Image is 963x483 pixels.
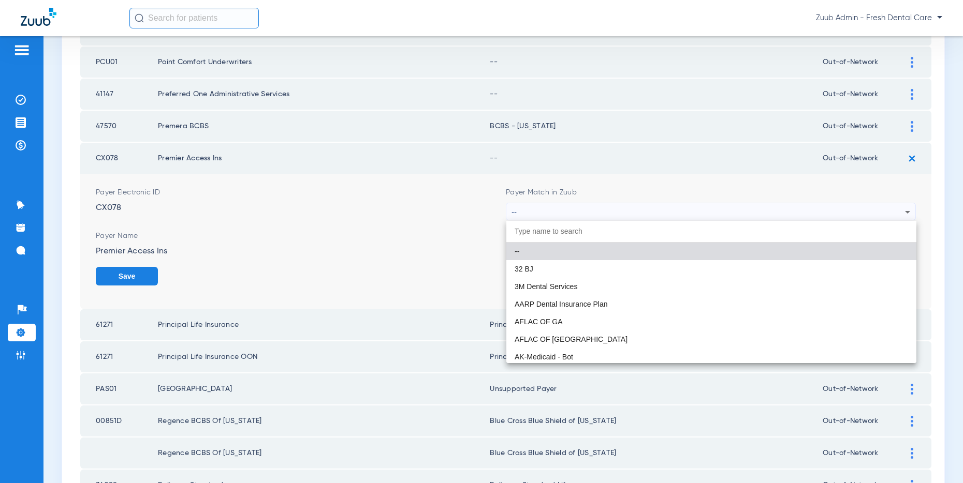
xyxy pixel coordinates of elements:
[515,283,577,290] span: 3M Dental Services
[515,318,563,325] span: AFLAC OF GA
[911,433,963,483] iframe: Chat Widget
[515,336,628,343] span: AFLAC OF [GEOGRAPHIC_DATA]
[515,353,573,360] span: AK-Medicaid - Bot
[515,248,519,255] span: --
[515,265,533,273] span: 32 BJ
[515,300,608,308] span: AARP Dental Insurance Plan
[506,221,916,242] input: dropdown search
